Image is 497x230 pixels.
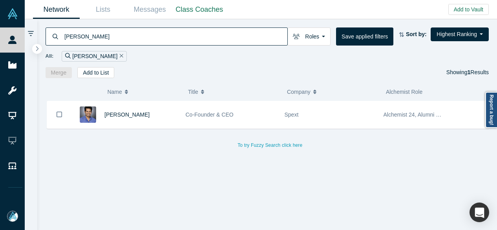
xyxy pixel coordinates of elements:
span: Name [107,84,122,100]
a: Lists [80,0,126,19]
span: All: [46,52,54,60]
a: Report a bug! [485,92,497,128]
button: Highest Ranking [431,27,489,41]
img: Anup Gosavi's Profile Image [80,106,96,123]
strong: Sort by: [406,31,427,37]
button: Save applied filters [336,27,393,46]
button: Name [107,84,180,100]
button: Roles [287,27,331,46]
span: Alchemist 24, Alumni Mentor [384,111,453,118]
button: Add to Vault [448,4,489,15]
span: Company [287,84,311,100]
button: To try Fuzzy Search click here [232,140,308,150]
img: Mia Scott's Account [7,211,18,222]
div: [PERSON_NAME] [62,51,127,62]
button: Company [287,84,378,100]
button: Remove Filter [117,52,123,61]
span: Spext [285,111,299,118]
span: Results [468,69,489,75]
a: [PERSON_NAME] [104,111,150,118]
strong: 1 [468,69,471,75]
button: Title [188,84,279,100]
span: Alchemist Role [386,89,422,95]
a: Network [33,0,80,19]
input: Search by name, title, company, summary, expertise, investment criteria or topics of focus [64,27,287,46]
button: Merge [46,67,72,78]
span: Co-Founder & CEO [186,111,234,118]
button: Bookmark [47,101,71,128]
button: Add to List [77,67,114,78]
span: Title [188,84,198,100]
a: Class Coaches [173,0,226,19]
a: Messages [126,0,173,19]
img: Alchemist Vault Logo [7,8,18,19]
div: Showing [446,67,489,78]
